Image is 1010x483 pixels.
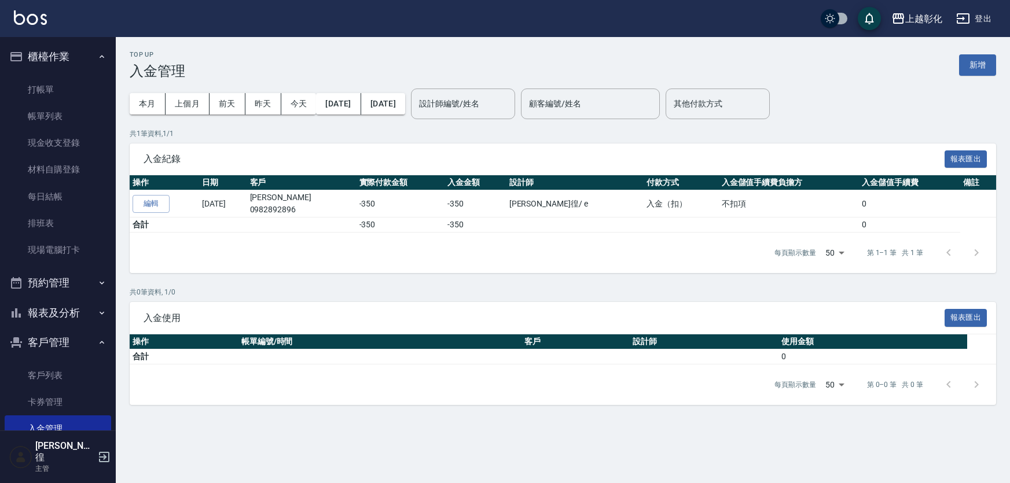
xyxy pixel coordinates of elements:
th: 操作 [130,175,199,190]
button: 本月 [130,93,166,115]
th: 付款方式 [644,175,719,190]
img: Logo [14,10,47,25]
p: 第 0–0 筆 共 0 筆 [867,379,923,390]
p: 第 1–1 筆 共 1 筆 [867,248,923,258]
h5: [PERSON_NAME]徨 [35,440,94,463]
a: 報表匯出 [945,153,987,164]
a: 材料自購登錄 [5,156,111,183]
a: 卡券管理 [5,389,111,415]
button: 上越彰化 [887,7,947,31]
a: 現金收支登錄 [5,130,111,156]
td: [PERSON_NAME]徨 / e [506,190,644,217]
button: [DATE] [316,93,361,115]
th: 入金儲值手續費 [859,175,960,190]
p: 共 0 筆資料, 1 / 0 [130,287,996,297]
p: 每頁顯示數量 [774,379,816,390]
button: 登出 [952,8,996,30]
a: 報表匯出 [945,312,987,323]
td: -350 [357,190,445,217]
span: 入金紀錄 [144,153,945,165]
button: 預約管理 [5,268,111,298]
div: 50 [821,237,849,268]
th: 日期 [199,175,247,190]
button: 今天 [281,93,317,115]
th: 操作 [130,334,238,349]
h3: 入金管理 [130,63,185,79]
td: 0 [859,217,960,233]
p: 共 1 筆資料, 1 / 1 [130,128,996,139]
span: 入金使用 [144,312,945,324]
button: [DATE] [361,93,405,115]
a: 入金管理 [5,415,111,442]
td: -350 [445,217,506,233]
button: 編輯 [133,195,170,213]
td: 合計 [130,349,238,364]
a: 打帳單 [5,76,111,103]
div: 50 [821,369,849,400]
a: 每日結帳 [5,183,111,210]
a: 現場電腦打卡 [5,237,111,263]
td: [PERSON_NAME] [247,190,357,217]
th: 入金金額 [445,175,506,190]
td: 合計 [130,217,247,233]
th: 設計師 [630,334,778,349]
th: 實際付款金額 [357,175,445,190]
th: 設計師 [506,175,644,190]
th: 客戶 [521,334,630,349]
td: 入金（扣） [644,190,719,217]
button: 新增 [959,54,996,76]
h2: Top Up [130,51,185,58]
img: Person [9,445,32,469]
th: 備註 [960,175,996,190]
button: 前天 [210,93,245,115]
button: save [858,7,881,30]
a: 帳單列表 [5,103,111,130]
td: 0 [859,190,960,217]
div: 上越彰化 [905,12,942,26]
a: 排班表 [5,210,111,237]
th: 客戶 [247,175,357,190]
button: 客戶管理 [5,327,111,357]
button: 報表匯出 [945,309,987,327]
td: [DATE] [199,190,247,217]
td: 0 [778,349,967,364]
button: 昨天 [245,93,281,115]
button: 報表及分析 [5,298,111,328]
p: 主管 [35,463,94,474]
td: 不扣項 [719,190,860,217]
button: 櫃檯作業 [5,42,111,72]
a: 新增 [959,59,996,70]
button: 報表匯出 [945,150,987,168]
th: 使用金額 [778,334,967,349]
td: -350 [357,217,445,233]
button: 上個月 [166,93,210,115]
th: 帳單編號/時間 [238,334,521,349]
p: 每頁顯示數量 [774,248,816,258]
a: 客戶列表 [5,362,111,389]
td: -350 [445,190,506,217]
p: 0982892896 [250,204,354,216]
th: 入金儲值手續費負擔方 [719,175,860,190]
